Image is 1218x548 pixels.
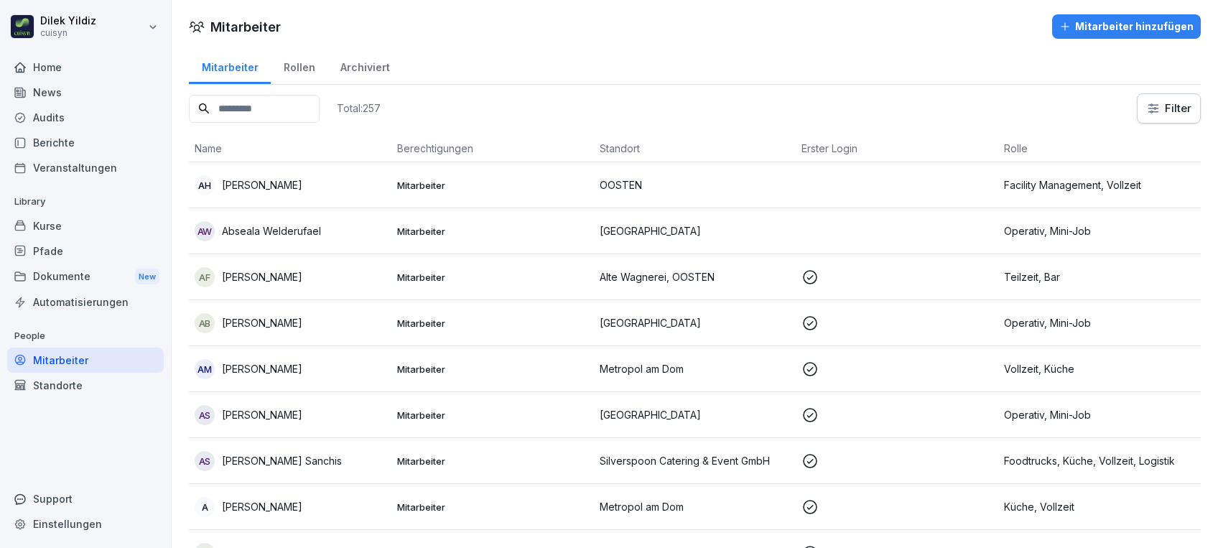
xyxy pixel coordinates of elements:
p: [GEOGRAPHIC_DATA] [600,223,791,238]
a: Veranstaltungen [7,155,164,180]
th: Berechtigungen [391,135,594,162]
th: Rolle [998,135,1201,162]
th: Erster Login [796,135,998,162]
th: Standort [594,135,796,162]
p: Operativ, Mini-Job [1004,315,1195,330]
p: Dilek Yildiz [40,15,96,27]
p: OOSTEN [600,177,791,192]
p: Mitarbeiter [397,501,588,514]
a: News [7,80,164,105]
p: cuisyn [40,28,96,38]
p: Operativ, Mini-Job [1004,407,1195,422]
p: Library [7,190,164,213]
div: AM [195,359,215,379]
button: Mitarbeiter hinzufügen [1052,14,1201,39]
a: Audits [7,105,164,130]
a: Pfade [7,238,164,264]
div: AW [195,221,215,241]
p: [PERSON_NAME] [222,361,302,376]
p: [GEOGRAPHIC_DATA] [600,407,791,422]
p: Mitarbeiter [397,225,588,238]
p: People [7,325,164,348]
div: New [135,269,159,285]
p: Mitarbeiter [397,455,588,468]
p: Mitarbeiter [397,179,588,192]
p: Silverspoon Catering & Event GmbH [600,453,791,468]
p: Total: 257 [337,101,381,115]
p: Abseala Welderufael [222,223,321,238]
a: Kurse [7,213,164,238]
a: Standorte [7,373,164,398]
h1: Mitarbeiter [210,17,281,37]
div: Dokumente [7,264,164,290]
p: [PERSON_NAME] [222,499,302,514]
button: Filter [1138,94,1200,123]
p: Operativ, Mini-Job [1004,223,1195,238]
p: [PERSON_NAME] [222,269,302,284]
div: Mitarbeiter hinzufügen [1059,19,1194,34]
p: Teilzeit, Bar [1004,269,1195,284]
p: [PERSON_NAME] [222,407,302,422]
p: [PERSON_NAME] [222,177,302,192]
a: Mitarbeiter [7,348,164,373]
p: Metropol am Dom [600,499,791,514]
div: AS [195,405,215,425]
p: [PERSON_NAME] [222,315,302,330]
a: Mitarbeiter [189,47,271,84]
div: Filter [1146,101,1191,116]
p: [PERSON_NAME] Sanchis [222,453,342,468]
a: Berichte [7,130,164,155]
div: Support [7,486,164,511]
div: A [195,497,215,517]
div: AB [195,313,215,333]
p: Foodtrucks, Küche, Vollzeit, Logistik [1004,453,1195,468]
p: [GEOGRAPHIC_DATA] [600,315,791,330]
div: AS [195,451,215,471]
a: DokumenteNew [7,264,164,290]
a: Home [7,55,164,80]
th: Name [189,135,391,162]
p: Mitarbeiter [397,409,588,422]
div: AH [195,175,215,195]
a: Archiviert [327,47,402,84]
a: Einstellungen [7,511,164,537]
p: Küche, Vollzeit [1004,499,1195,514]
p: Facility Management, Vollzeit [1004,177,1195,192]
p: Vollzeit, Küche [1004,361,1195,376]
p: Mitarbeiter [397,317,588,330]
a: Rollen [271,47,327,84]
p: Metropol am Dom [600,361,791,376]
p: Mitarbeiter [397,271,588,284]
p: Alte Wagnerei, OOSTEN [600,269,791,284]
div: AF [195,267,215,287]
p: Mitarbeiter [397,363,588,376]
a: Automatisierungen [7,289,164,315]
